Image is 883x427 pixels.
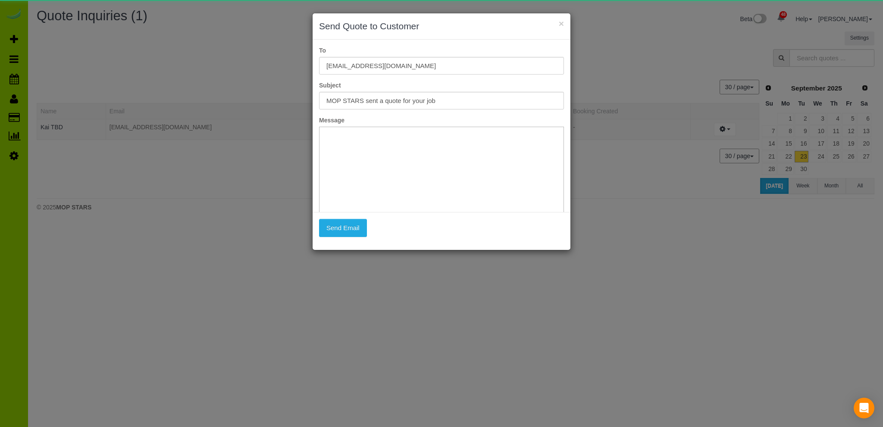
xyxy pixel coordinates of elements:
[313,116,570,125] label: Message
[319,92,564,109] input: Subject
[313,46,570,55] label: To
[854,398,874,418] div: Open Intercom Messenger
[313,81,570,90] label: Subject
[319,57,564,75] input: To
[559,19,564,28] button: ×
[319,20,564,33] h3: Send Quote to Customer
[319,127,564,262] iframe: Rich Text Editor, editor1
[319,219,367,237] button: Send Email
